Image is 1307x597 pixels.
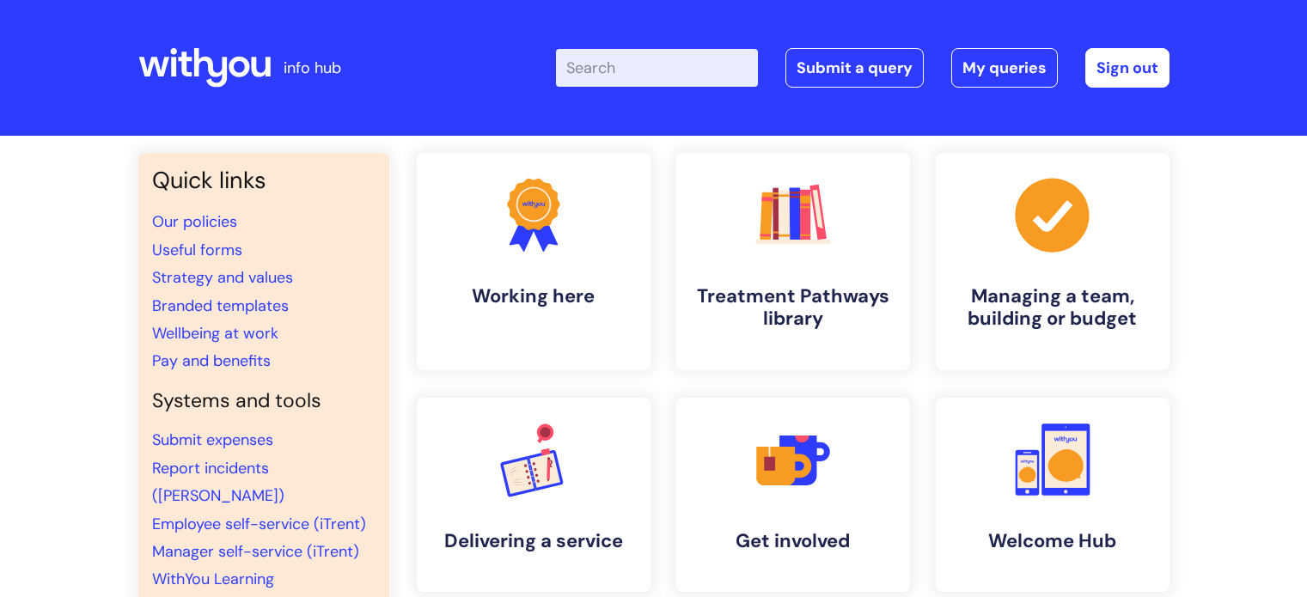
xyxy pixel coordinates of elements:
a: Working here [417,153,650,370]
h3: Quick links [152,167,376,194]
a: Treatment Pathways library [676,153,910,370]
h4: Working here [431,285,637,308]
a: Welcome Hub [936,398,1170,592]
h4: Treatment Pathways library [690,285,896,331]
a: Submit a query [785,48,924,88]
a: Branded templates [152,295,289,316]
h4: Systems and tools [152,389,376,413]
a: Get involved [676,398,910,592]
a: Sign out [1085,48,1170,88]
input: Search [556,49,758,87]
h4: Welcome Hub [950,530,1156,552]
a: Manager self-service (iTrent) [152,541,359,562]
h4: Delivering a service [431,530,637,552]
a: Wellbeing at work [152,323,278,344]
a: Our policies [152,211,237,232]
a: Employee self-service (iTrent) [152,514,366,534]
a: Useful forms [152,240,242,260]
a: Delivering a service [417,398,650,592]
a: My queries [951,48,1058,88]
a: Pay and benefits [152,350,271,371]
a: Submit expenses [152,429,273,450]
div: | - [556,48,1170,88]
p: info hub [284,54,341,82]
a: WithYou Learning [152,569,274,589]
h4: Managing a team, building or budget [950,285,1156,331]
h4: Get involved [690,530,896,552]
a: Strategy and values [152,267,293,288]
a: Report incidents ([PERSON_NAME]) [152,458,284,506]
a: Managing a team, building or budget [936,153,1170,370]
